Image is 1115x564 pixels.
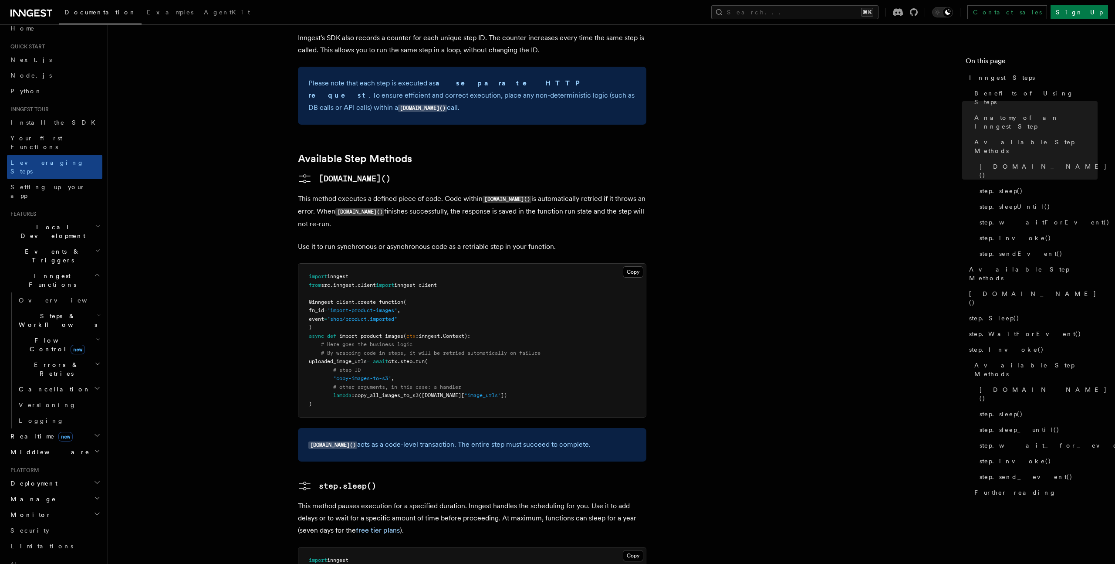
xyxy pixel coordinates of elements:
[351,392,355,398] span: :
[7,428,102,444] button: Realtimenew
[443,333,470,339] span: Context):
[969,314,1020,323] span: step.Sleep()
[974,488,1056,497] span: Further reading
[15,336,96,353] span: Flow Control
[976,199,1098,214] a: step.sleepUntil()
[969,265,1098,282] span: Available Step Methods
[971,85,1098,110] a: Benefits of Using Steps
[10,72,52,79] span: Node.js
[711,5,878,19] button: Search...⌘K
[298,32,646,56] p: Inngest's SDK also records a counter for each unique step ID. The counter increases every time th...
[969,289,1098,307] span: [DOMAIN_NAME]()
[976,230,1098,246] a: step.invoke()
[976,214,1098,230] a: step.waitForEvent()
[966,310,1098,326] a: step.Sleep()
[403,333,406,339] span: (
[309,299,355,305] span: @inngest_client
[7,20,102,36] a: Home
[324,316,327,322] span: =
[309,282,321,288] span: from
[309,307,324,313] span: fn_id
[309,358,367,364] span: uploaded_image_urls
[10,527,49,534] span: Security
[376,282,394,288] span: import
[333,367,361,373] span: # step ID
[15,381,102,397] button: Cancellation
[204,9,250,16] span: AgentKit
[406,333,416,339] span: ctx
[440,333,443,339] span: .
[298,241,646,253] p: Use it to run synchronous or asynchronous code as a retriable step in your function.
[308,438,636,451] p: acts as a code-level transaction. The entire step must succeed to complete.
[309,333,324,339] span: async
[298,172,391,186] a: [DOMAIN_NAME]()
[321,350,541,356] span: # By wrapping code in steps, it will be retried automatically on failure
[367,358,370,364] span: =
[974,89,1098,106] span: Benefits of Using Steps
[7,115,102,130] a: Install the SDK
[71,345,85,354] span: new
[327,333,336,339] span: def
[464,392,501,398] span: "image_urls"
[15,333,102,357] button: Flow Controlnew
[7,467,39,474] span: Platform
[333,282,355,288] span: inngest
[388,358,397,364] span: ctx
[64,9,136,16] span: Documentation
[966,70,1098,85] a: Inngest Steps
[7,444,102,460] button: Middleware
[333,375,391,381] span: "copy-images-to-s3"
[333,384,461,390] span: # other arguments, in this case: a handler
[15,360,95,378] span: Errors & Retries
[976,406,1098,422] a: step.sleep()
[7,507,102,523] button: Monitor
[10,56,52,63] span: Next.js
[15,312,97,329] span: Steps & Workflows
[7,479,57,488] span: Deployment
[355,392,419,398] span: copy_all_images_to_s3
[969,73,1035,82] span: Inngest Steps
[333,392,351,398] span: lambda
[330,282,333,288] span: .
[10,24,35,33] span: Home
[321,282,330,288] span: src
[339,333,403,339] span: import_product_images
[7,523,102,538] a: Security
[10,159,84,175] span: Leveraging Steps
[142,3,199,24] a: Examples
[15,308,102,333] button: Steps & Workflows
[397,307,400,313] span: ,
[7,130,102,155] a: Your first Functions
[7,68,102,83] a: Node.js
[7,272,94,289] span: Inngest Functions
[980,249,1063,258] span: step.sendEvent()
[356,526,400,534] a: free tier plans
[319,480,376,492] pre: step.sleep()
[10,543,73,550] span: Limitations
[403,299,406,305] span: (
[355,282,358,288] span: .
[425,358,428,364] span: (
[976,246,1098,262] a: step.sendEvent()
[199,3,255,24] a: AgentKit
[7,448,90,456] span: Middleware
[7,292,102,428] div: Inngest Functions
[327,316,397,322] span: "shop/product.imported"
[7,52,102,68] a: Next.js
[974,113,1098,131] span: Anatomy of an Inngest Step
[980,457,1051,465] span: step.invoke()
[980,385,1107,403] span: [DOMAIN_NAME]()
[7,510,51,519] span: Monitor
[19,297,108,304] span: Overview
[327,273,348,279] span: inngest
[971,110,1098,134] a: Anatomy of an Inngest Step
[7,247,95,265] span: Events & Triggers
[7,432,73,441] span: Realtime
[7,83,102,99] a: Python
[7,106,49,113] span: Inngest tour
[416,333,419,339] span: :
[966,286,1098,310] a: [DOMAIN_NAME]()
[7,155,102,179] a: Leveraging Steps
[15,385,91,394] span: Cancellation
[980,218,1110,227] span: step.waitForEvent()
